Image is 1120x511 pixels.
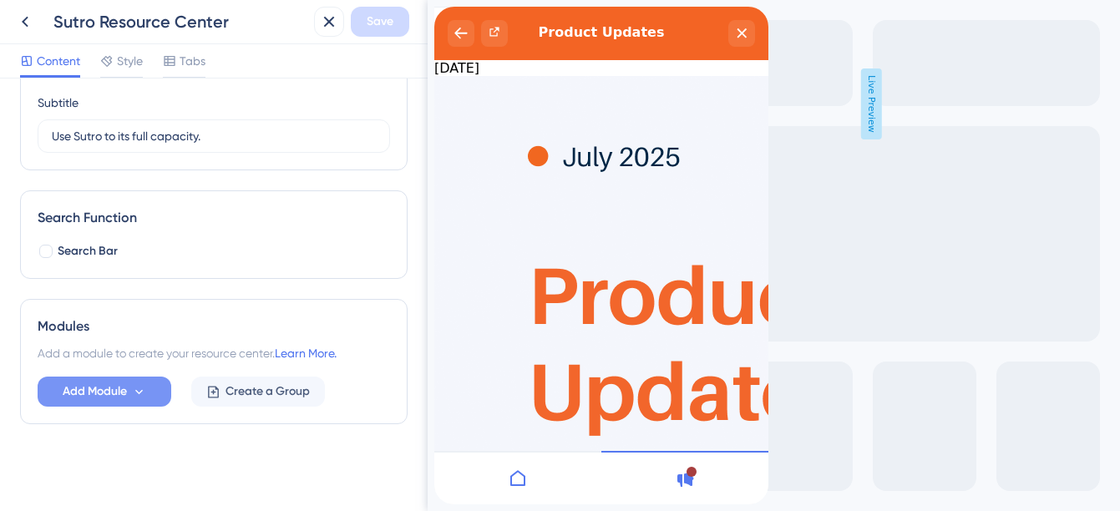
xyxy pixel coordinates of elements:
span: Add a module to create your resource center. [38,347,275,360]
span: Save [367,12,393,32]
div: Sutro Resource Center [53,10,307,33]
span: Search Bar [58,241,118,261]
input: Description [52,127,376,145]
div: Subtitle [38,93,79,113]
span: Create a Group [226,382,310,402]
span: Tabs [180,51,205,71]
a: Learn More. [275,347,337,360]
button: Add Module [38,377,171,407]
span: Content [37,51,80,71]
span: Live Preview [433,68,454,139]
span: Product Updates [104,13,231,38]
span: Add Module [63,382,127,402]
button: Save [351,7,409,37]
div: back to header [13,13,40,40]
span: Style [117,51,143,71]
div: Modules [38,316,390,336]
div: 3 [151,8,157,22]
div: close resource center [294,13,321,40]
div: Search Function [38,208,390,228]
button: Create a Group [191,377,325,407]
span: Product Updates [35,4,139,24]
